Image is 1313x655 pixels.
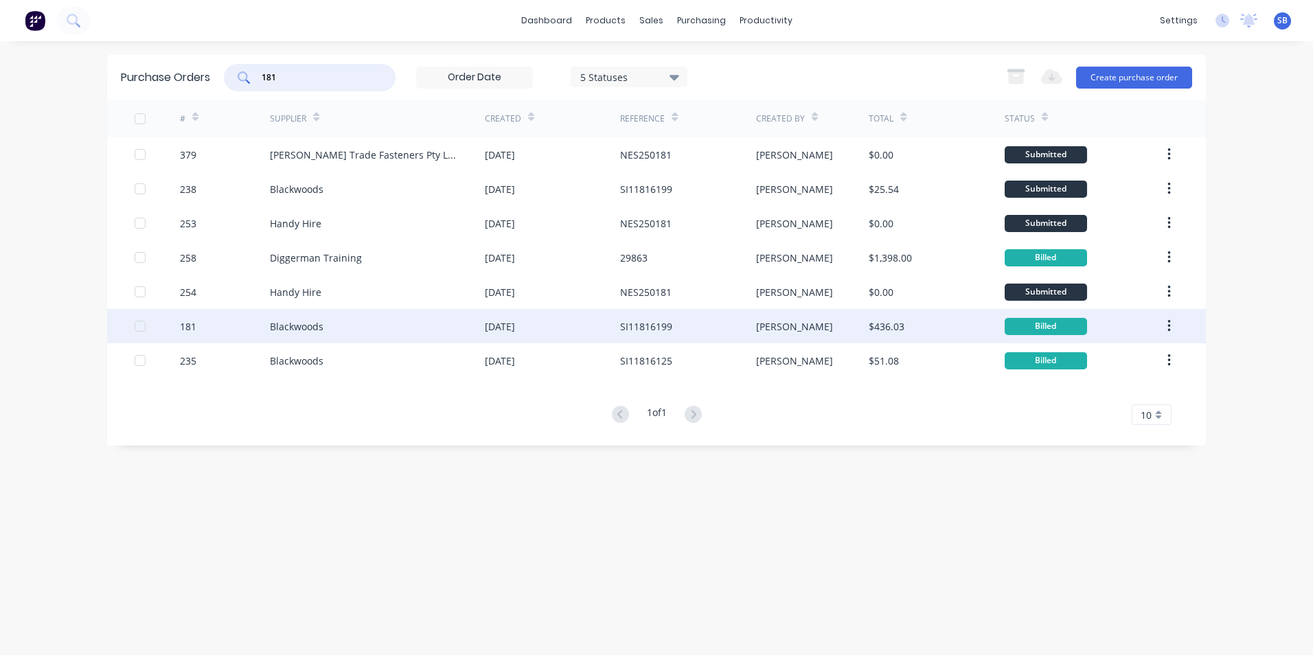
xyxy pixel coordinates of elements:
div: [DATE] [485,285,515,299]
div: 181 [180,319,196,334]
div: 258 [180,251,196,265]
div: $1,398.00 [869,251,912,265]
div: Status [1005,113,1035,125]
div: Reference [620,113,665,125]
div: Blackwoods [270,354,323,368]
div: NES250181 [620,216,672,231]
div: 29863 [620,251,648,265]
div: [DATE] [485,251,515,265]
div: # [180,113,185,125]
div: [DATE] [485,319,515,334]
input: Order Date [417,67,532,88]
div: [PERSON_NAME] [756,148,833,162]
div: products [579,10,632,31]
div: [PERSON_NAME] [756,251,833,265]
div: purchasing [670,10,733,31]
span: SB [1277,14,1288,27]
div: $51.08 [869,354,899,368]
div: $436.03 [869,319,904,334]
div: 235 [180,354,196,368]
div: Submitted [1005,181,1087,198]
div: [DATE] [485,148,515,162]
div: Purchase Orders [121,69,210,86]
div: Submitted [1005,146,1087,163]
div: SI11816199 [620,182,672,196]
div: sales [632,10,670,31]
button: Create purchase order [1076,67,1192,89]
input: Search purchase orders... [260,71,374,84]
div: [PERSON_NAME] [756,285,833,299]
a: dashboard [514,10,579,31]
div: $25.54 [869,182,899,196]
div: $0.00 [869,148,893,162]
div: SI11816125 [620,354,672,368]
div: 253 [180,216,196,231]
div: productivity [733,10,799,31]
div: [DATE] [485,182,515,196]
div: $0.00 [869,285,893,299]
div: NES250181 [620,285,672,299]
div: 238 [180,182,196,196]
div: SI11816199 [620,319,672,334]
div: 254 [180,285,196,299]
div: 5 Statuses [580,69,678,84]
div: settings [1153,10,1204,31]
div: [PERSON_NAME] [756,319,833,334]
div: 379 [180,148,196,162]
div: [PERSON_NAME] [756,182,833,196]
div: [DATE] [485,354,515,368]
div: 1 of 1 [647,405,667,425]
div: Handy Hire [270,285,321,299]
div: Created [485,113,521,125]
div: Blackwoods [270,319,323,334]
span: 10 [1141,408,1152,422]
div: Total [869,113,893,125]
div: [PERSON_NAME] [756,354,833,368]
div: Submitted [1005,215,1087,232]
div: Billed [1005,352,1087,369]
div: $0.00 [869,216,893,231]
div: Supplier [270,113,306,125]
div: Handy Hire [270,216,321,231]
div: NES250181 [620,148,672,162]
div: Billed [1005,249,1087,266]
div: [PERSON_NAME] [756,216,833,231]
div: [DATE] [485,216,515,231]
div: Billed [1005,318,1087,335]
div: [PERSON_NAME] Trade Fasteners Pty Ltd [270,148,457,162]
div: Created By [756,113,805,125]
img: Factory [25,10,45,31]
div: Diggerman Training [270,251,362,265]
div: Blackwoods [270,182,323,196]
div: Submitted [1005,284,1087,301]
